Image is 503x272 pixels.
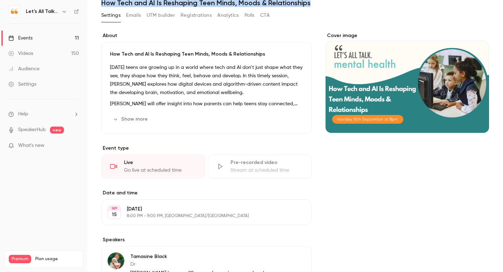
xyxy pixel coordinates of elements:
[231,159,303,166] div: Pre-recorded video
[18,110,28,118] span: Help
[101,145,312,152] p: Event type
[8,110,79,118] li: help-dropdown-opener
[110,100,303,108] p: [PERSON_NAME] will offer insight into how parents can help teens stay connected, think critically...
[126,10,141,21] button: Emails
[9,255,31,263] span: Premium
[110,51,303,58] p: How Tech and AI Is Reshaping Teen Minds, Moods & Relationships
[101,189,312,196] label: Date and time
[71,143,79,149] iframe: Noticeable Trigger
[260,10,270,21] button: CTA
[124,167,196,174] div: Go live at scheduled time
[124,159,196,166] div: Live
[108,206,121,211] div: SEP
[147,10,175,21] button: UTM builder
[231,167,303,174] div: Stream at scheduled time
[26,8,59,15] h6: Let's All Talk Mental Health
[130,253,266,260] p: Tamasine Black
[101,32,312,39] label: About
[8,81,36,88] div: Settings
[110,63,303,97] p: [DATE] teens are growing up in a world where tech and AI don’t just shape what they see, they sha...
[9,6,20,17] img: Let's All Talk Mental Health
[18,126,46,134] a: SpeakerHub
[108,252,124,269] img: Tamasine Black
[8,50,33,57] div: Videos
[127,213,275,219] p: 8:00 PM - 9:00 PM, [GEOGRAPHIC_DATA]/[GEOGRAPHIC_DATA]
[50,127,64,134] span: new
[35,256,79,262] span: Plan usage
[101,236,312,243] label: Speakers
[217,10,239,21] button: Analytics
[245,10,255,21] button: Polls
[18,142,44,149] span: What's new
[8,65,39,72] div: Audience
[130,261,266,268] p: Dr
[110,114,152,125] button: Show more
[112,211,117,218] p: 15
[208,155,312,178] div: Pre-recorded videoStream at scheduled time
[326,32,489,39] label: Cover image
[181,10,212,21] button: Registrations
[127,206,275,213] p: [DATE]
[326,32,489,133] section: Cover image
[101,10,121,21] button: Settings
[101,155,205,178] div: LiveGo live at scheduled time
[8,35,32,42] div: Events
